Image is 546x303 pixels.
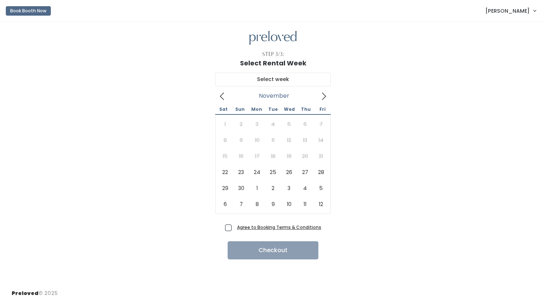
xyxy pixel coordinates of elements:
[313,164,329,180] span: November 28, 2025
[249,180,265,196] span: December 1, 2025
[215,73,331,86] input: Select week
[217,164,233,180] span: November 22, 2025
[281,164,297,180] span: November 26, 2025
[228,241,318,259] button: Checkout
[478,3,543,19] a: [PERSON_NAME]
[297,164,313,180] span: November 27, 2025
[233,180,249,196] span: November 30, 2025
[6,3,51,19] a: Book Booth Now
[262,50,284,58] div: Step 3/3:
[485,7,530,15] span: [PERSON_NAME]
[217,180,233,196] span: November 29, 2025
[281,196,297,212] span: December 10, 2025
[281,180,297,196] span: December 3, 2025
[249,164,265,180] span: November 24, 2025
[249,31,297,45] img: preloved logo
[249,196,265,212] span: December 8, 2025
[215,107,232,112] span: Sat
[232,107,248,112] span: Sun
[248,107,265,112] span: Mon
[6,6,51,16] button: Book Booth Now
[265,180,281,196] span: December 2, 2025
[297,196,313,212] span: December 11, 2025
[259,94,289,97] span: November
[265,164,281,180] span: November 25, 2025
[298,107,314,112] span: Thu
[281,107,298,112] span: Wed
[233,164,249,180] span: November 23, 2025
[217,196,233,212] span: December 6, 2025
[237,224,321,230] a: Agree to Booking Terms & Conditions
[12,290,38,297] span: Preloved
[313,180,329,196] span: December 5, 2025
[265,107,281,112] span: Tue
[297,180,313,196] span: December 4, 2025
[240,60,306,67] h1: Select Rental Week
[265,196,281,212] span: December 9, 2025
[233,196,249,212] span: December 7, 2025
[313,196,329,212] span: December 12, 2025
[314,107,331,112] span: Fri
[12,284,58,297] div: © 2025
